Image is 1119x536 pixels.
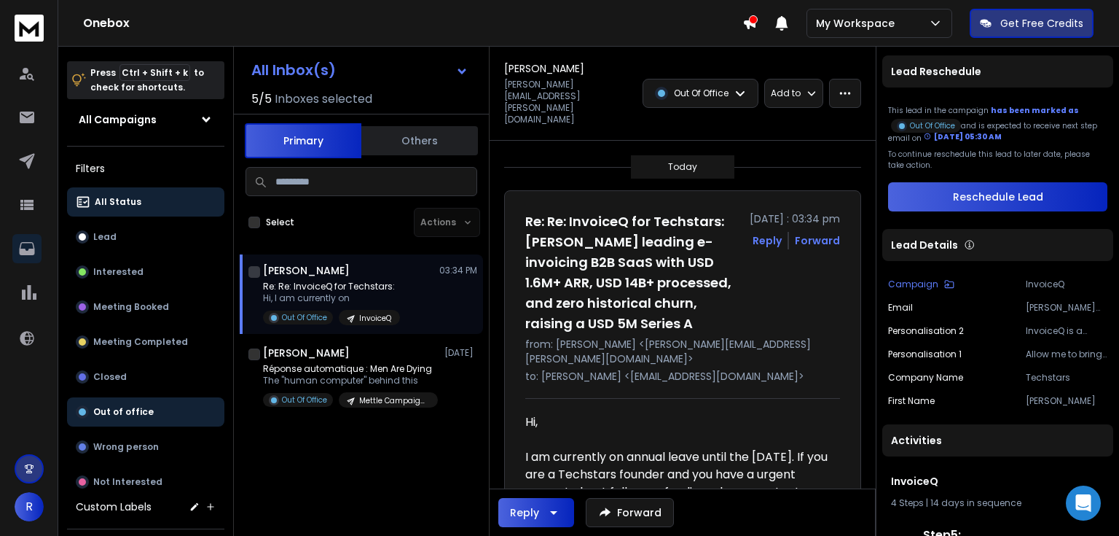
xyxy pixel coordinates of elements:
[888,105,1107,143] div: This lead in the campaign and is expected to receive next step email on
[15,15,44,42] img: logo
[1026,395,1107,407] p: [PERSON_NAME]
[1026,349,1107,360] p: Allow me to bring to your attention to InvoiceQ, a rapidly expanding SaaS platform transforming e...
[95,196,141,208] p: All Status
[67,292,224,322] button: Meeting Booked
[888,182,1107,211] button: Reschedule Lead
[93,476,162,488] p: Not Interested
[67,105,224,134] button: All Campaigns
[263,375,438,387] p: The "human computer" behind this
[1026,279,1107,290] p: InvoiceQ
[93,336,188,348] p: Meeting Completed
[1066,486,1101,521] div: Open Intercom Messenger
[891,238,958,252] p: Lead Details
[991,105,1079,116] span: has been marked as
[67,222,224,252] button: Lead
[504,79,634,125] p: [PERSON_NAME][EMAIL_ADDRESS][PERSON_NAME][DOMAIN_NAME]
[67,158,224,179] h3: Filters
[67,187,224,217] button: All Status
[83,15,742,32] h1: Onebox
[891,497,924,509] span: 4 Steps
[891,497,1104,509] div: |
[251,63,336,77] h1: All Inbox(s)
[263,292,400,304] p: Hi, I am currently on
[263,281,400,292] p: Re: Re: InvoiceQ for Techstars:
[498,498,574,527] button: Reply
[771,88,801,99] p: Add to
[263,263,350,278] h1: [PERSON_NAME]
[795,233,840,248] div: Forward
[93,231,117,243] p: Lead
[359,313,391,324] p: InvoiceQ
[888,149,1107,171] p: To continue reschedule this lead to later date, please take action.
[910,120,955,131] p: Out Of Office
[888,279,954,290] button: Campaign
[888,302,913,314] p: Email
[888,279,938,290] p: Campaign
[93,371,127,383] p: Closed
[263,363,438,375] p: Réponse automatique : Men Are Dying
[891,64,981,79] p: Lead Reschedule
[750,211,840,226] p: [DATE] : 03:34 pm
[67,257,224,287] button: Interested
[282,395,327,405] p: Out Of Office
[266,217,294,228] label: Select
[361,125,478,157] button: Others
[510,505,539,520] div: Reply
[79,112,157,127] h1: All Campaigns
[251,90,272,108] span: 5 / 5
[1026,372,1107,384] p: Techstars
[753,233,782,248] button: Reply
[90,66,204,95] p: Press to check for shortcuts.
[668,161,697,173] p: Today
[525,211,741,334] h1: Re: Re: InvoiceQ for Techstars: [PERSON_NAME] leading e-invoicing B2B SaaS with USD 1.6M+ ARR, US...
[439,265,477,276] p: 03:34 PM
[15,492,44,521] button: R
[924,131,1002,142] div: [DATE] 05:30 AM
[882,424,1113,457] div: Activities
[93,301,169,313] p: Meeting Booked
[93,406,154,418] p: Out of office
[930,497,1021,509] span: 14 days in sequence
[1026,302,1107,314] p: [PERSON_NAME][EMAIL_ADDRESS][PERSON_NAME][DOMAIN_NAME]
[359,395,429,406] p: Mettle Campaign - 3
[444,347,477,359] p: [DATE]
[275,90,372,108] h3: Inboxes selected
[816,16,900,31] p: My Workspace
[67,432,224,462] button: Wrong person
[888,395,935,407] p: First Name
[525,337,840,366] p: from: [PERSON_NAME] <[PERSON_NAME][EMAIL_ADDRESS][PERSON_NAME][DOMAIN_NAME]>
[1000,16,1083,31] p: Get Free Credits
[67,397,224,427] button: Out of office
[888,325,964,337] p: Personalisation 2
[119,64,190,81] span: Ctrl + Shift + k
[504,61,584,76] h1: [PERSON_NAME]
[76,500,152,514] h3: Custom Labels
[245,123,361,158] button: Primary
[888,372,963,384] p: Company Name
[674,88,729,99] p: Out Of Office
[263,346,350,360] h1: [PERSON_NAME]
[888,349,962,360] p: Personalisation 1
[970,9,1094,38] button: Get Free Credits
[282,312,327,323] p: Out Of Office
[67,362,224,392] button: Closed
[93,441,159,453] p: Wrong person
[1026,325,1107,337] p: InvoiceQ is a modern SaaS platform that enables businesses to issue, manage, and automate invoice...
[891,474,1104,489] h1: InvoiceQ
[67,327,224,357] button: Meeting Completed
[525,369,840,384] p: to: [PERSON_NAME] <[EMAIL_ADDRESS][DOMAIN_NAME]>
[93,266,144,278] p: Interested
[586,498,674,527] button: Forward
[240,55,480,85] button: All Inbox(s)
[67,467,224,497] button: Not Interested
